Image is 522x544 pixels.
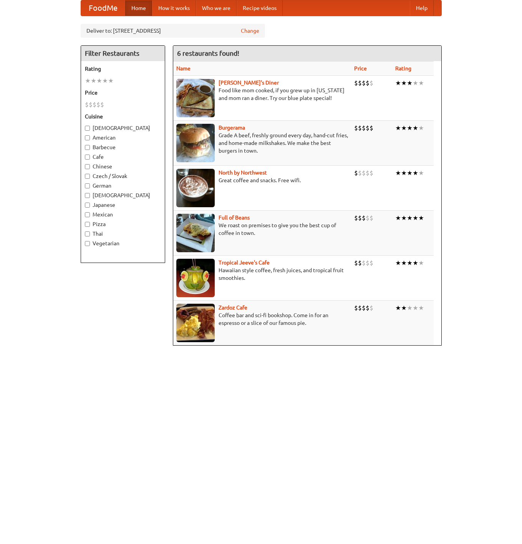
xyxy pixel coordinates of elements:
[418,304,424,312] li: ★
[407,124,413,132] li: ★
[219,304,247,311] a: Zardoz Cafe
[366,304,370,312] li: $
[91,77,96,85] li: ★
[358,304,362,312] li: $
[366,214,370,222] li: $
[96,77,102,85] li: ★
[85,143,161,151] label: Barbecue
[108,77,114,85] li: ★
[85,134,161,141] label: American
[370,124,373,132] li: $
[407,259,413,267] li: ★
[395,79,401,87] li: ★
[354,169,358,177] li: $
[413,124,418,132] li: ★
[395,214,401,222] li: ★
[85,77,91,85] li: ★
[362,259,366,267] li: $
[370,79,373,87] li: $
[176,124,215,162] img: burgerama.jpg
[85,163,161,170] label: Chinese
[358,214,362,222] li: $
[85,126,90,131] input: [DEMOGRAPHIC_DATA]
[81,0,125,16] a: FoodMe
[418,169,424,177] li: ★
[196,0,237,16] a: Who we are
[85,212,90,217] input: Mexican
[176,79,215,117] img: sallys.jpg
[176,304,215,342] img: zardoz.jpg
[102,77,108,85] li: ★
[413,214,418,222] li: ★
[85,153,161,161] label: Cafe
[85,174,90,179] input: Czech / Slovak
[358,79,362,87] li: $
[401,259,407,267] li: ★
[366,259,370,267] li: $
[219,260,270,266] b: Tropical Jeeve's Cafe
[177,50,239,57] ng-pluralize: 6 restaurants found!
[395,259,401,267] li: ★
[418,79,424,87] li: ★
[85,222,90,227] input: Pizza
[85,100,89,109] li: $
[176,65,191,72] a: Name
[100,100,104,109] li: $
[81,24,265,38] div: Deliver to: [STREET_ADDRESS]
[85,182,161,190] label: German
[395,169,401,177] li: ★
[401,124,407,132] li: ★
[81,46,165,61] h4: Filter Restaurants
[401,214,407,222] li: ★
[85,240,161,247] label: Vegetarian
[85,241,90,246] input: Vegetarian
[354,65,367,72] a: Price
[407,169,413,177] li: ★
[85,201,161,209] label: Japanese
[176,214,215,252] img: beans.jpg
[176,259,215,297] img: jeeves.jpg
[407,214,413,222] li: ★
[176,266,348,282] p: Hawaiian style coffee, fresh juices, and tropical fruit smoothies.
[152,0,196,16] a: How it works
[241,27,259,35] a: Change
[85,113,161,120] h5: Cuisine
[354,124,358,132] li: $
[219,80,279,86] a: [PERSON_NAME]'s Diner
[370,259,373,267] li: $
[407,304,413,312] li: ★
[358,259,362,267] li: $
[395,304,401,312] li: ★
[85,211,161,218] label: Mexican
[362,169,366,177] li: $
[370,169,373,177] li: $
[410,0,434,16] a: Help
[401,79,407,87] li: ★
[401,304,407,312] li: ★
[176,311,348,327] p: Coffee bar and sci-fi bookshop. Come in for an espresso or a slice of our famous pie.
[413,79,418,87] li: ★
[219,125,245,131] b: Burgerama
[85,193,90,198] input: [DEMOGRAPHIC_DATA]
[219,215,250,221] a: Full of Beans
[89,100,93,109] li: $
[418,259,424,267] li: ★
[354,304,358,312] li: $
[362,124,366,132] li: $
[85,230,161,238] label: Thai
[85,164,90,169] input: Chinese
[407,79,413,87] li: ★
[85,172,161,180] label: Czech / Slovak
[85,220,161,228] label: Pizza
[362,214,366,222] li: $
[418,214,424,222] li: ★
[237,0,283,16] a: Recipe videos
[96,100,100,109] li: $
[176,221,348,237] p: We roast on premises to give you the best cup of coffee in town.
[401,169,407,177] li: ★
[85,191,161,199] label: [DEMOGRAPHIC_DATA]
[219,170,267,176] a: North by Northwest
